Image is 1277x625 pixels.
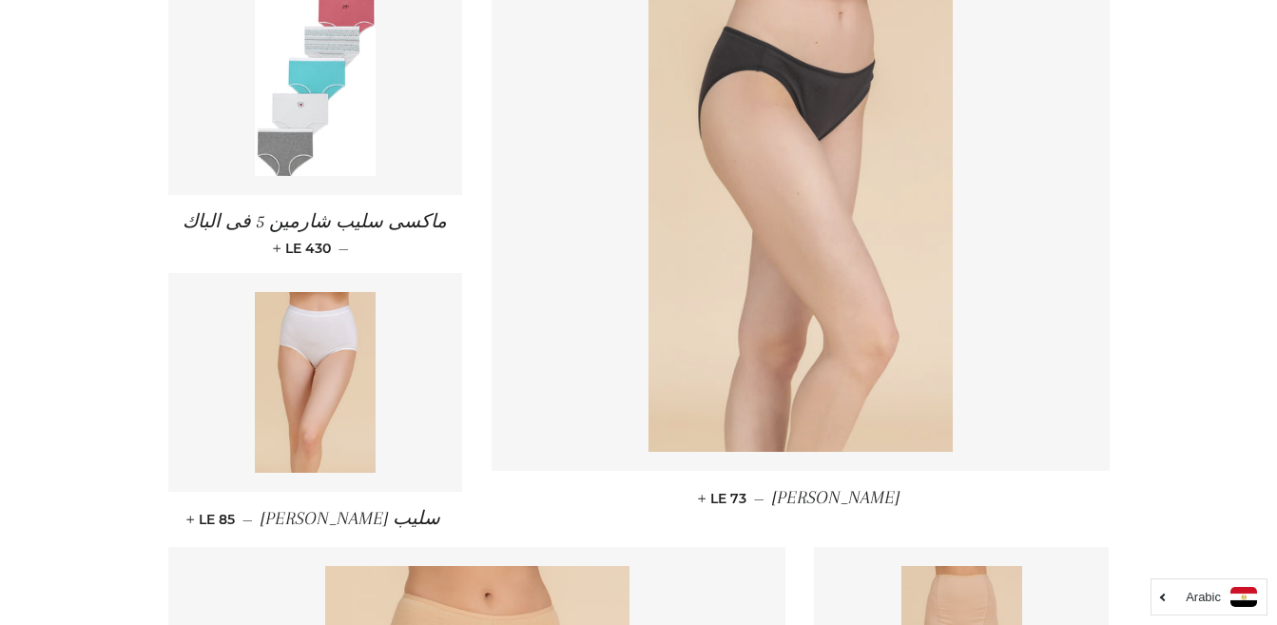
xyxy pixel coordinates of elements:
i: Arabic [1186,591,1221,603]
span: — [754,490,764,507]
span: سليب [PERSON_NAME] [261,508,440,529]
span: — [339,240,349,257]
a: ماكسى سليب شارمين 5 فى الباك — LE 430 [168,195,463,273]
a: [PERSON_NAME] — LE 73 [492,471,1110,525]
span: [PERSON_NAME] [772,487,900,508]
span: LE 430 [277,240,331,257]
span: LE 73 [702,490,746,507]
span: ماكسى سليب شارمين 5 فى الباك [183,211,447,232]
span: — [242,511,253,528]
a: Arabic [1161,587,1257,607]
span: LE 85 [190,511,235,528]
a: سليب [PERSON_NAME] — LE 85 [168,492,463,546]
